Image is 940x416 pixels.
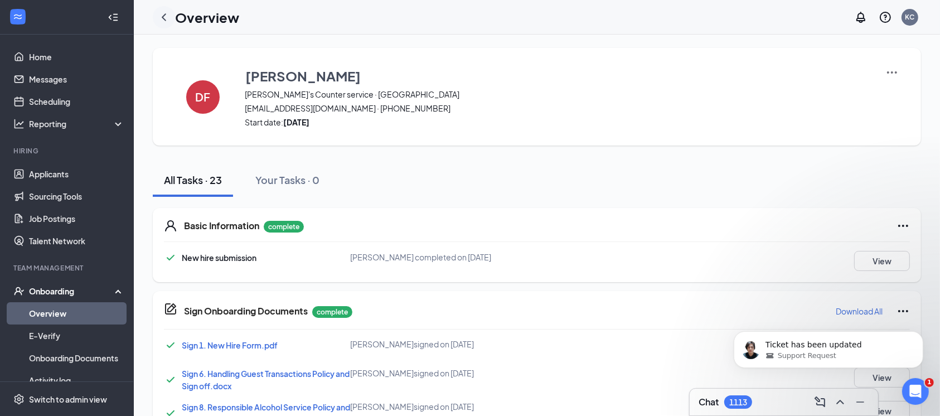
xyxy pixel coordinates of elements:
svg: Analysis [13,118,25,129]
div: Reporting [29,118,125,129]
a: Sign 6. Handling Guest Transactions Policy and Sign off.docx [182,369,350,391]
button: ComposeMessage [811,393,829,411]
div: Team Management [13,263,122,273]
div: Your Tasks · 0 [255,173,319,187]
svg: CompanyDocumentIcon [164,302,177,316]
strong: [DATE] [283,117,309,127]
a: Sourcing Tools [29,185,124,207]
p: Download All [836,306,883,317]
span: [EMAIL_ADDRESS][DOMAIN_NAME] · [PHONE_NUMBER] [245,103,871,114]
svg: ComposeMessage [813,395,827,409]
h4: DF [196,93,211,101]
div: 1113 [729,398,747,407]
a: Onboarding Documents [29,347,124,369]
svg: QuestionInfo [879,11,892,24]
div: [PERSON_NAME] signed on [DATE] [351,338,599,350]
p: complete [264,221,304,233]
svg: Checkmark [164,338,177,352]
div: Switch to admin view [29,394,107,405]
span: New hire submission [182,253,256,263]
svg: ChevronLeft [157,11,171,24]
div: Hiring [13,146,122,156]
a: Applicants [29,163,124,185]
button: Minimize [851,393,869,411]
a: Scheduling [29,90,124,113]
span: Start date: [245,117,871,128]
h1: Overview [175,8,239,27]
span: 1 [925,378,934,387]
iframe: Intercom notifications message [717,308,940,386]
svg: Checkmark [164,373,177,386]
h5: Sign Onboarding Documents [184,305,308,317]
div: KC [905,12,915,22]
p: complete [312,306,352,318]
iframe: Intercom live chat [902,378,929,405]
h5: Basic Information [184,220,259,232]
div: Onboarding [29,286,115,297]
div: [PERSON_NAME] signed on [DATE] [351,401,599,412]
button: [PERSON_NAME] [245,66,871,86]
div: All Tasks · 23 [164,173,222,187]
span: [PERSON_NAME] completed on [DATE] [351,252,492,262]
a: Overview [29,302,124,325]
svg: Settings [13,394,25,405]
svg: ChevronUp [834,395,847,409]
button: ChevronUp [831,393,849,411]
h3: [PERSON_NAME] [245,66,361,85]
svg: Ellipses [897,304,910,318]
svg: User [164,219,177,233]
a: Activity log [29,369,124,391]
svg: WorkstreamLogo [12,11,23,22]
img: More Actions [885,66,899,79]
button: Download All [835,302,883,320]
svg: Notifications [854,11,868,24]
a: Job Postings [29,207,124,230]
svg: Checkmark [164,251,177,264]
a: Messages [29,68,124,90]
svg: UserCheck [13,286,25,297]
div: [PERSON_NAME] signed on [DATE] [351,367,599,379]
a: Talent Network [29,230,124,252]
h3: Chat [699,396,719,408]
a: Home [29,46,124,68]
button: DF [175,66,231,128]
button: View [854,251,910,271]
span: [PERSON_NAME]'s Counter service · [GEOGRAPHIC_DATA] [245,89,871,100]
a: Sign 1. New Hire Form.pdf [182,340,278,350]
svg: Minimize [854,395,867,409]
svg: Collapse [108,12,119,23]
a: E-Verify [29,325,124,347]
svg: Ellipses [897,219,910,233]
